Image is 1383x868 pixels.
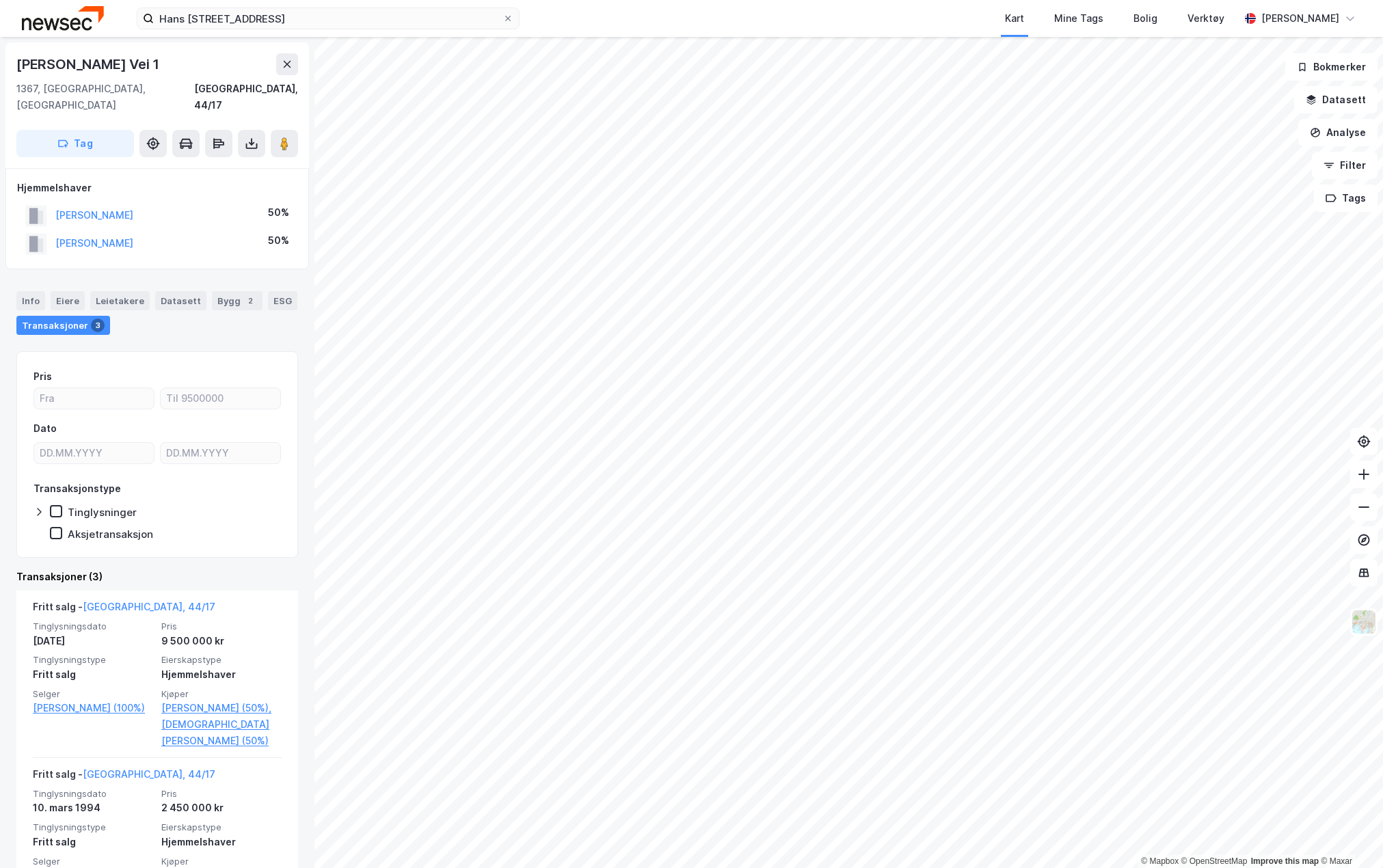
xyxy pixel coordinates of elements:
[33,700,153,716] a: [PERSON_NAME] (100%)
[161,788,282,800] span: Pris
[268,291,297,310] div: ESG
[161,800,282,816] div: 2 450 000 kr
[1298,119,1378,146] button: Analyse
[34,443,154,463] input: DD.MM.YYYY
[1187,10,1224,27] div: Verktøy
[33,800,153,816] div: 10. mars 1994
[268,204,289,221] div: 50%
[16,291,45,310] div: Info
[161,388,280,409] input: Til 9500000
[17,180,297,196] div: Hjemmelshaver
[212,291,263,310] div: Bygg
[16,569,298,585] div: Transaksjoner (3)
[161,621,282,632] span: Pris
[33,666,153,683] div: Fritt salg
[243,294,257,308] div: 2
[90,291,150,310] div: Leietakere
[91,318,105,332] div: 3
[33,834,153,850] div: Fritt salg
[33,856,153,867] span: Selger
[1133,10,1157,27] div: Bolig
[33,368,52,385] div: Pris
[1251,856,1319,866] a: Improve this map
[33,766,215,788] div: Fritt salg -
[16,53,162,75] div: [PERSON_NAME] Vei 1
[161,700,282,716] a: [PERSON_NAME] (50%),
[83,768,215,780] a: [GEOGRAPHIC_DATA], 44/17
[16,130,134,157] button: Tag
[33,420,57,437] div: Dato
[1315,802,1383,868] iframe: Chat Widget
[161,654,282,666] span: Eierskapstype
[33,654,153,666] span: Tinglysningstype
[155,291,206,310] div: Datasett
[161,666,282,683] div: Hjemmelshaver
[1314,185,1378,212] button: Tags
[34,388,154,409] input: Fra
[1351,609,1377,635] img: Z
[51,291,85,310] div: Eiere
[161,716,282,749] a: [DEMOGRAPHIC_DATA][PERSON_NAME] (50%)
[33,621,153,632] span: Tinglysningsdato
[83,601,215,612] a: [GEOGRAPHIC_DATA], 44/17
[22,6,104,30] img: newsec-logo.f6e21ccffca1b3a03d2d.png
[1261,10,1339,27] div: [PERSON_NAME]
[161,822,282,833] span: Eierskapstype
[1141,856,1179,866] a: Mapbox
[16,316,110,335] div: Transaksjoner
[1315,802,1383,868] div: Kontrollprogram for chat
[33,599,215,621] div: Fritt salg -
[33,688,153,700] span: Selger
[161,856,282,867] span: Kjøper
[33,480,121,497] div: Transaksjonstype
[268,232,289,249] div: 50%
[1005,10,1024,27] div: Kart
[154,8,502,29] input: Søk på adresse, matrikkel, gårdeiere, leietakere eller personer
[1054,10,1103,27] div: Mine Tags
[161,443,280,463] input: DD.MM.YYYY
[33,788,153,800] span: Tinglysningsdato
[1294,86,1378,113] button: Datasett
[68,506,137,519] div: Tinglysninger
[161,633,282,649] div: 9 500 000 kr
[1285,53,1378,81] button: Bokmerker
[68,528,153,541] div: Aksjetransaksjon
[1312,152,1378,179] button: Filter
[161,834,282,850] div: Hjemmelshaver
[33,633,153,649] div: [DATE]
[16,81,194,113] div: 1367, [GEOGRAPHIC_DATA], [GEOGRAPHIC_DATA]
[1181,856,1248,866] a: OpenStreetMap
[33,822,153,833] span: Tinglysningstype
[161,688,282,700] span: Kjøper
[194,81,298,113] div: [GEOGRAPHIC_DATA], 44/17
